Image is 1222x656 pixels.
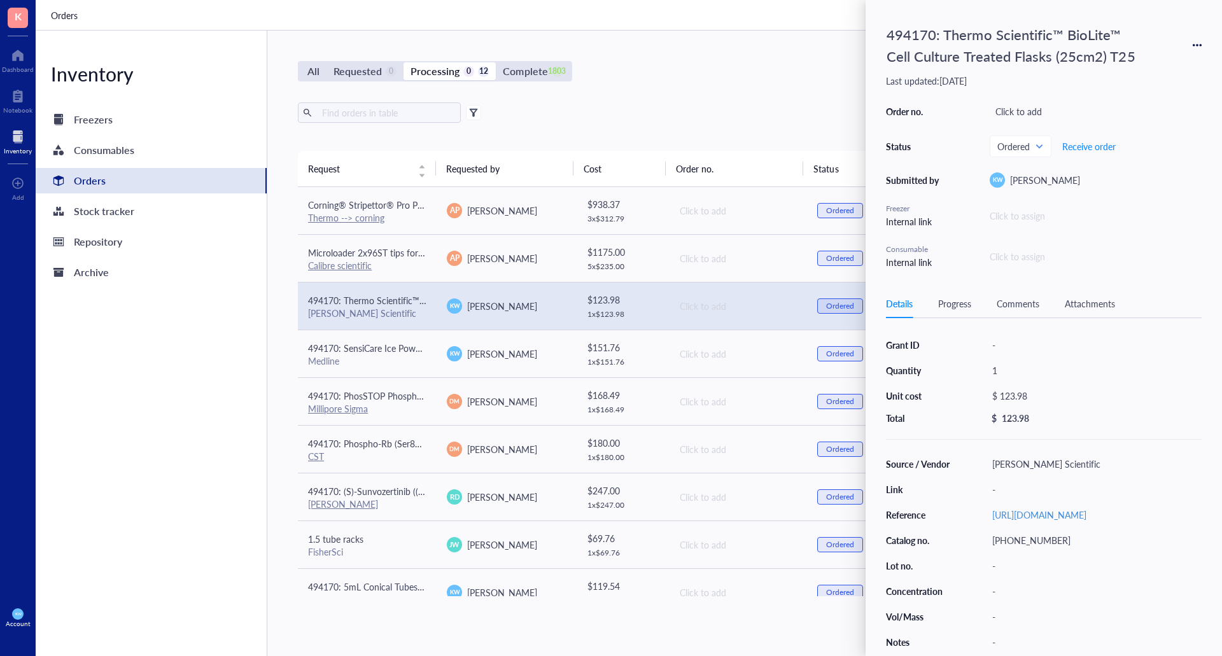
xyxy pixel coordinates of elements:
[298,151,436,186] th: Request
[668,234,807,282] td: Click to add
[15,8,22,24] span: K
[503,62,547,80] div: Complete
[587,484,659,498] div: $ 247.00
[467,204,537,217] span: [PERSON_NAME]
[587,596,659,606] div: 1 x $ 119.54
[3,86,32,114] a: Notebook
[36,260,267,285] a: Archive
[3,106,32,114] div: Notebook
[450,445,460,454] span: DM
[987,336,1202,354] div: -
[680,394,797,408] div: Click to add
[467,300,537,312] span: [PERSON_NAME]
[587,293,659,307] div: $ 123.98
[987,455,1202,473] div: [PERSON_NAME] Scientific
[36,137,267,163] a: Consumables
[886,75,1202,87] div: Last updated: [DATE]
[74,233,122,251] div: Repository
[938,297,971,311] div: Progress
[386,66,397,77] div: 0
[587,262,659,272] div: 5 x $ 235.00
[298,61,572,81] div: segmented control
[680,538,797,552] div: Click to add
[467,252,537,265] span: [PERSON_NAME]
[463,66,474,77] div: 0
[680,490,797,504] div: Click to add
[307,62,320,80] div: All
[1062,136,1116,157] button: Receive order
[680,299,797,313] div: Click to add
[74,141,134,159] div: Consumables
[886,106,943,117] div: Order no.
[587,405,659,415] div: 1 x $ 168.49
[308,450,324,463] a: CST
[449,302,460,311] span: KW
[587,214,659,224] div: 3 x $ 312.79
[587,452,659,463] div: 1 x $ 180.00
[826,587,854,597] div: Ordered
[990,209,1202,223] div: Click to assign
[36,229,267,255] a: Repository
[668,282,807,330] td: Click to add
[36,107,267,132] a: Freezers
[587,388,659,402] div: $ 168.49
[826,540,854,550] div: Ordered
[36,199,267,224] a: Stock tracker
[886,636,951,648] div: Notes
[886,365,951,376] div: Quantity
[1065,297,1115,311] div: Attachments
[997,141,1041,152] span: Ordered
[987,557,1202,575] div: -
[826,492,854,502] div: Ordered
[668,520,807,568] td: Click to add
[886,141,943,152] div: Status
[886,458,951,470] div: Source / Vendor
[987,582,1202,600] div: -
[308,533,363,545] span: 1.5 tube racks
[467,586,537,599] span: [PERSON_NAME]
[886,390,951,401] div: Unit cost
[308,342,647,354] span: 494170: SensiCare Ice Powder-Free Nitrile Exam Gloves with SmartGuard Film, Size M
[997,297,1039,311] div: Comments
[987,361,1202,379] div: 1
[308,485,471,498] span: 494170: (S)-Sunvozertinib ((S)-DZD9008)
[990,102,1202,120] div: Click to add
[74,202,134,220] div: Stock tracker
[587,436,659,450] div: $ 180.00
[987,608,1202,625] div: -
[886,203,943,214] div: Freezer
[668,330,807,377] td: Click to add
[308,211,384,224] a: Thermo --> corning
[886,339,951,351] div: Grant ID
[666,151,804,186] th: Order no.
[308,389,502,402] span: 494170: PhosSTOP Phosphatase Inhibitor Tablets
[587,245,659,259] div: $ 1175.00
[992,176,1002,185] span: KW
[308,162,411,176] span: Request
[449,540,460,550] span: JW
[987,633,1202,651] div: -
[680,204,797,218] div: Click to add
[74,263,109,281] div: Archive
[74,111,113,129] div: Freezers
[449,349,460,358] span: KW
[987,531,1202,549] div: [PHONE_NUMBER]
[74,172,106,190] div: Orders
[990,249,1045,263] div: Click to assign
[449,491,460,502] span: RD
[4,127,32,155] a: Inventory
[587,197,659,211] div: $ 938.37
[467,395,537,408] span: [PERSON_NAME]
[450,253,460,264] span: AP
[886,412,951,424] div: Total
[2,66,34,73] div: Dashboard
[886,585,951,597] div: Concentration
[552,66,563,77] div: 1803
[467,443,537,456] span: [PERSON_NAME]
[992,412,997,424] div: $
[308,307,426,319] div: [PERSON_NAME] Scientific
[886,297,913,311] div: Details
[36,61,267,87] div: Inventory
[886,534,951,546] div: Catalog no.
[478,66,489,77] div: 12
